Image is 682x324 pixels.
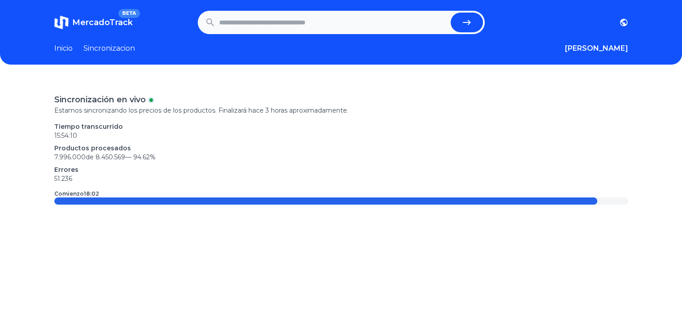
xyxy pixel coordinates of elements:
[565,43,628,54] button: [PERSON_NAME]
[54,131,77,140] time: 15:54:10
[54,144,628,153] p: Productos procesados
[133,153,156,161] span: 94.62 %
[54,190,99,197] p: Comienzo
[54,122,628,131] p: Tiempo transcurrido
[54,43,73,54] a: Inicio
[83,43,135,54] a: Sincronizacion
[54,106,628,115] p: Estamos sincronizando los precios de los productos. Finalizará hace 3 horas aproximadamente.
[84,190,99,197] time: 18:02
[54,93,146,106] p: Sincronización en vivo
[54,174,628,183] p: 51.236
[54,153,628,162] p: 7.996.000 de 8.450.569 —
[118,9,139,18] span: BETA
[54,15,133,30] a: MercadoTrackBETA
[54,15,69,30] img: MercadoTrack
[54,165,628,174] p: Errores
[72,18,133,27] span: MercadoTrack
